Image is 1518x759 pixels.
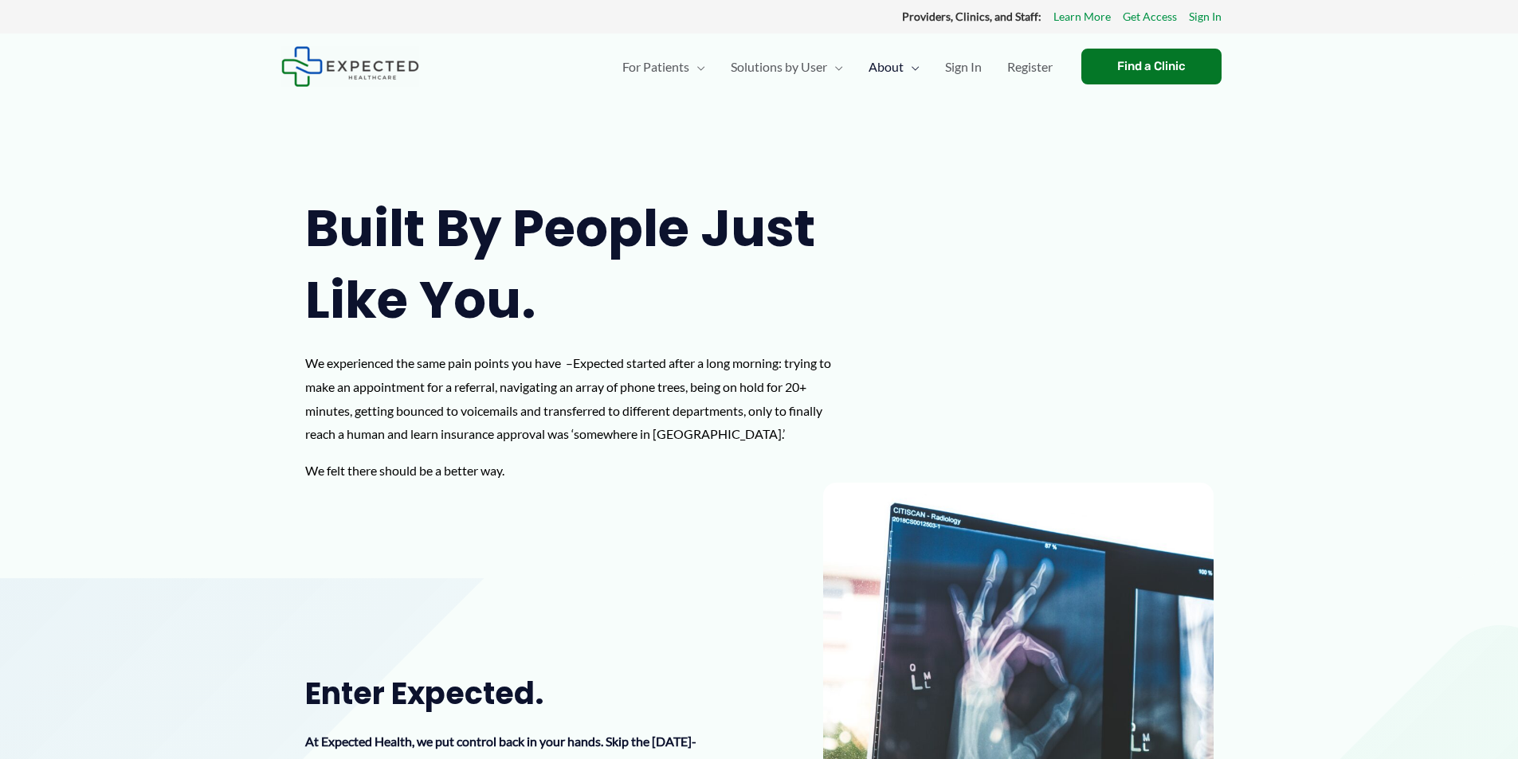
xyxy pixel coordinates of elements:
img: Expected Healthcare Logo - side, dark font, small [281,46,419,87]
nav: Primary Site Navigation [610,39,1065,95]
a: For PatientsMenu Toggle [610,39,718,95]
span: About [869,39,904,95]
a: Sign In [932,39,994,95]
span: Menu Toggle [689,39,705,95]
span: For Patients [622,39,689,95]
span: Menu Toggle [827,39,843,95]
a: Solutions by UserMenu Toggle [718,39,856,95]
a: Get Access [1123,6,1177,27]
h2: Enter Expected. [305,674,708,713]
a: Register [994,39,1065,95]
strong: Providers, Clinics, and Staff: [902,10,1041,23]
span: Register [1007,39,1053,95]
a: Sign In [1189,6,1222,27]
a: AboutMenu Toggle [856,39,932,95]
p: We experienced the same pain points you have – [305,351,850,446]
h1: Built by people just like you. [305,193,850,335]
span: Sign In [945,39,982,95]
a: Find a Clinic [1081,49,1222,84]
p: We felt there should be a better way. [305,459,850,483]
span: Solutions by User [731,39,827,95]
span: Menu Toggle [904,39,920,95]
a: Learn More [1053,6,1111,27]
